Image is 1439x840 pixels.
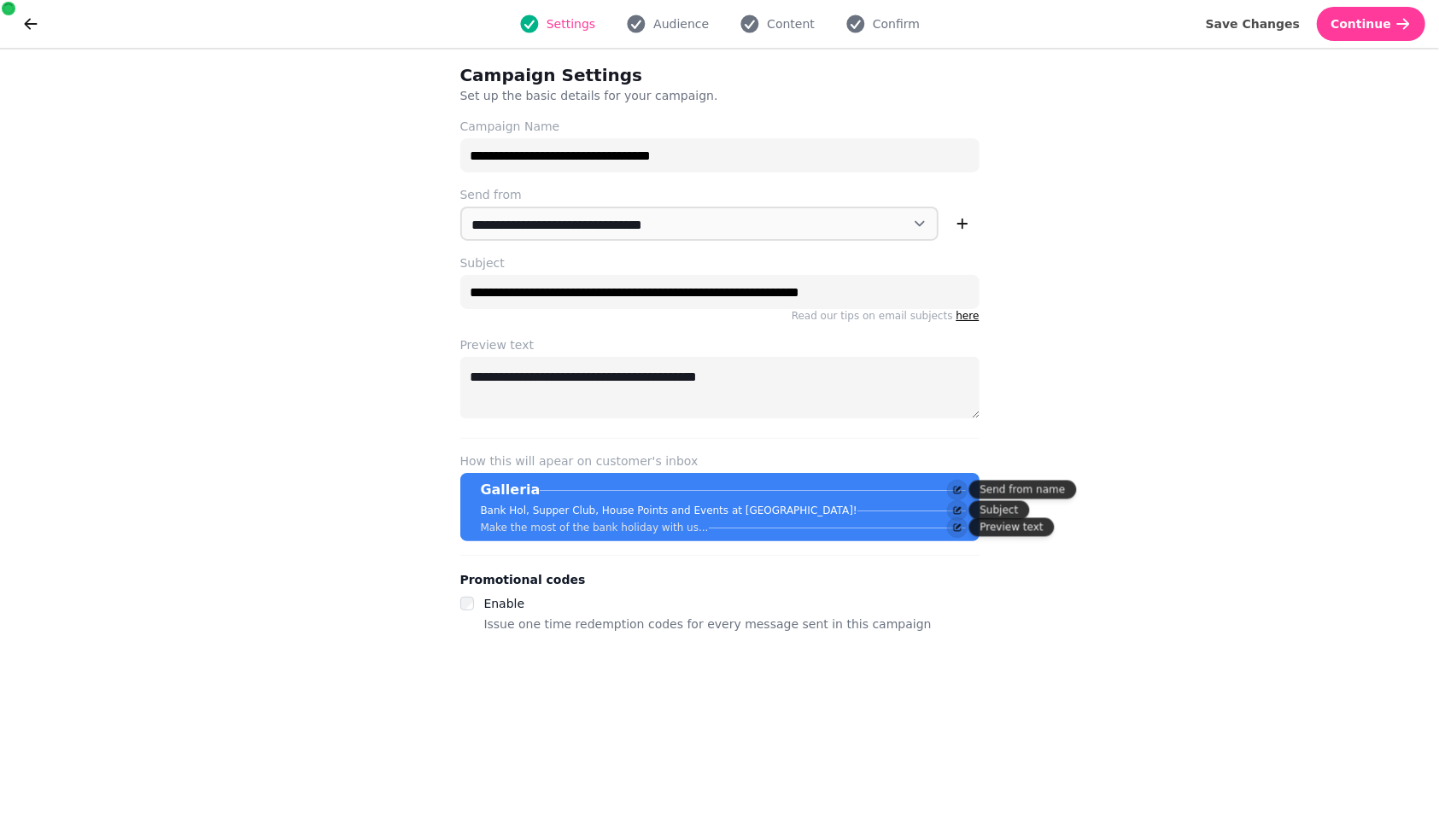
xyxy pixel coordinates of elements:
[460,87,898,104] p: Set up the basic details for your campaign.
[484,614,932,634] p: Issue one time redemption codes for every message sent in this campaign
[460,186,980,203] label: Send from
[460,336,980,353] label: Preview text
[969,518,1055,537] div: Preview text
[460,569,586,590] legend: Promotional codes
[481,480,541,500] p: Galleria
[1331,18,1391,30] span: Continue
[14,7,48,41] button: go back
[460,63,788,87] h2: Campaign Settings
[767,15,815,32] span: Content
[547,15,595,32] span: Settings
[484,597,525,610] label: Enable
[969,501,1030,520] div: Subject
[956,310,979,322] a: here
[653,15,709,32] span: Audience
[460,118,980,135] label: Campaign Name
[969,481,1077,499] div: Send from name
[1317,7,1425,41] button: Continue
[460,254,980,271] label: Subject
[481,521,709,534] p: Make the most of the bank holiday with us...
[1192,7,1314,41] button: Save Changes
[460,309,980,323] p: Read our tips on email subjects
[873,15,920,32] span: Confirm
[1206,18,1301,30] span: Save Changes
[460,452,980,470] label: How this will apear on customer's inbox
[481,504,857,517] p: Bank Hol, Supper Club, House Points and Events at [GEOGRAPHIC_DATA]!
